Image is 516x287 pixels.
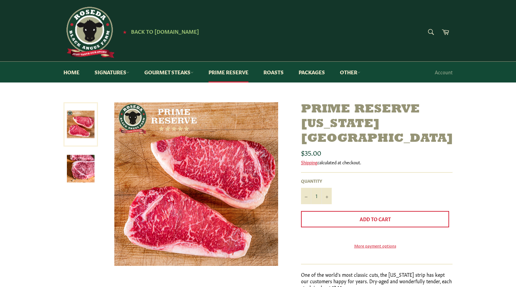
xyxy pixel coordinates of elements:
[63,7,115,58] img: Roseda Beef
[123,29,127,34] span: ★
[301,178,332,184] label: Quantity
[119,29,199,34] a: ★ Back to [DOMAIN_NAME]
[88,62,136,82] a: Signatures
[431,62,456,82] a: Account
[292,62,332,82] a: Packages
[202,62,255,82] a: Prime Reserve
[333,62,367,82] a: Other
[67,155,95,182] img: Prime Reserve New York Strip
[301,102,453,147] h1: Prime Reserve [US_STATE][GEOGRAPHIC_DATA]
[301,188,311,204] button: Reduce item quantity by one
[131,28,199,35] span: Back to [DOMAIN_NAME]
[57,62,86,82] a: Home
[301,159,317,165] a: Shipping
[301,159,453,165] div: calculated at checkout.
[114,102,278,266] img: Prime Reserve New York Strip
[257,62,290,82] a: Roasts
[301,211,449,227] button: Add to Cart
[360,215,391,222] span: Add to Cart
[138,62,200,82] a: Gourmet Steaks
[301,148,321,157] span: $35.00
[301,243,449,248] a: More payment options
[321,188,332,204] button: Increase item quantity by one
